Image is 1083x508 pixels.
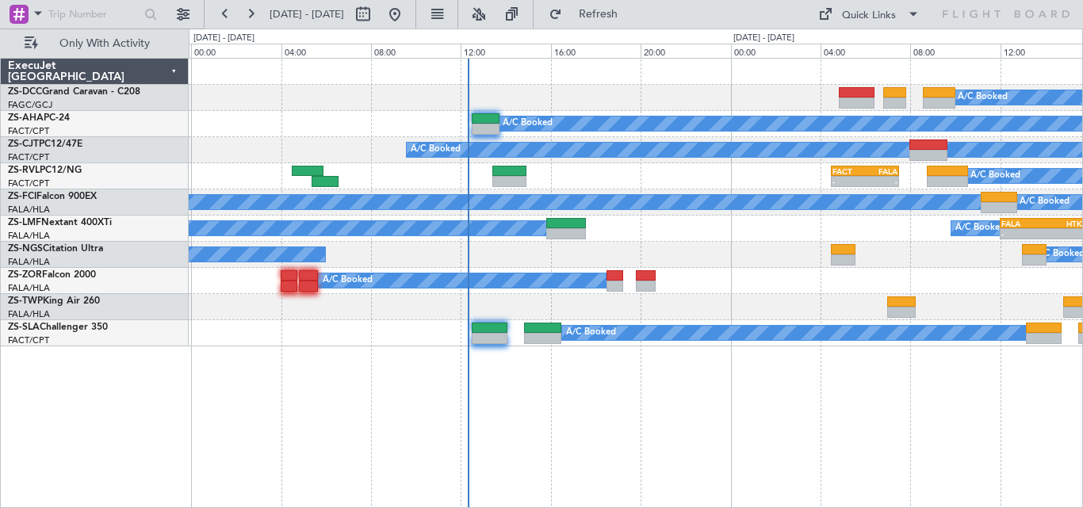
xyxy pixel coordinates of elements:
[865,166,897,176] div: FALA
[8,244,103,254] a: ZS-NGSCitation Ultra
[191,44,281,58] div: 00:00
[832,177,865,186] div: -
[411,138,461,162] div: A/C Booked
[1001,219,1044,228] div: FALA
[8,87,140,97] a: ZS-DCCGrand Caravan - C208
[8,270,96,280] a: ZS-ZORFalcon 2000
[8,87,42,97] span: ZS-DCC
[541,2,637,27] button: Refresh
[551,44,641,58] div: 16:00
[8,113,70,123] a: ZS-AHAPC-24
[371,44,461,58] div: 08:00
[8,282,50,294] a: FALA/HLA
[8,323,108,332] a: ZS-SLAChallenger 350
[8,256,50,268] a: FALA/HLA
[8,125,49,137] a: FACT/CPT
[41,38,167,49] span: Only With Activity
[503,112,553,136] div: A/C Booked
[8,151,49,163] a: FACT/CPT
[461,44,550,58] div: 12:00
[193,32,254,45] div: [DATE] - [DATE]
[8,113,44,123] span: ZS-AHA
[566,321,616,345] div: A/C Booked
[8,139,82,149] a: ZS-CJTPC12/47E
[731,44,821,58] div: 00:00
[821,44,910,58] div: 04:00
[8,308,50,320] a: FALA/HLA
[8,218,41,227] span: ZS-LMF
[281,44,371,58] div: 04:00
[8,334,49,346] a: FACT/CPT
[810,2,928,27] button: Quick Links
[8,218,112,227] a: ZS-LMFNextant 400XTi
[641,44,730,58] div: 20:00
[832,166,865,176] div: FACT
[48,2,140,26] input: Trip Number
[1001,229,1044,239] div: -
[970,164,1020,188] div: A/C Booked
[955,216,1005,240] div: A/C Booked
[323,269,373,292] div: A/C Booked
[958,86,1008,109] div: A/C Booked
[8,230,50,242] a: FALA/HLA
[8,204,50,216] a: FALA/HLA
[8,166,40,175] span: ZS-RVL
[8,178,49,189] a: FACT/CPT
[8,192,36,201] span: ZS-FCI
[1020,190,1070,214] div: A/C Booked
[8,244,43,254] span: ZS-NGS
[733,32,794,45] div: [DATE] - [DATE]
[910,44,1000,58] div: 08:00
[8,296,100,306] a: ZS-TWPKing Air 260
[8,323,40,332] span: ZS-SLA
[842,8,896,24] div: Quick Links
[565,9,632,20] span: Refresh
[270,7,344,21] span: [DATE] - [DATE]
[8,296,43,306] span: ZS-TWP
[8,139,39,149] span: ZS-CJT
[865,177,897,186] div: -
[8,166,82,175] a: ZS-RVLPC12/NG
[8,99,52,111] a: FAGC/GCJ
[8,270,42,280] span: ZS-ZOR
[8,192,97,201] a: ZS-FCIFalcon 900EX
[17,31,172,56] button: Only With Activity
